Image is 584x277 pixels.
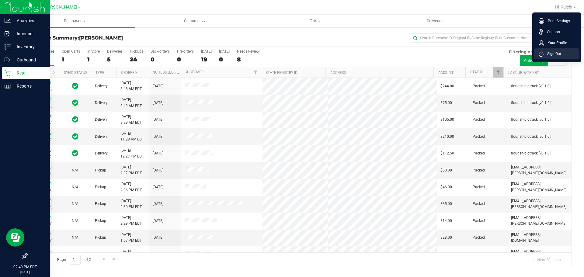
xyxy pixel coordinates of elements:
span: [DATE] [153,201,163,207]
a: 12015760 [35,199,52,203]
span: [DATE] [153,235,163,241]
span: Delivery [95,151,108,156]
span: Pickup [95,168,106,173]
span: [DATE] 12:27 PM EDT [120,148,144,159]
a: Support [539,29,577,35]
a: 12013005 [35,115,52,119]
span: Packed [473,184,485,190]
span: Pickup [95,184,106,190]
input: 1 [70,255,81,265]
p: 02:49 PM EDT [3,264,47,270]
span: [EMAIL_ADDRESS][DOMAIN_NAME] [511,232,568,244]
span: 1 - 20 of 30 items [527,255,565,264]
span: Packed [473,218,485,224]
button: Active only [520,55,548,66]
inline-svg: Analytics [5,18,11,24]
span: $35.00 [440,201,452,207]
span: [EMAIL_ADDRESS][PERSON_NAME][DOMAIN_NAME] [511,164,568,176]
button: N/A [72,168,78,173]
span: flourish-biotrack [v0.1.0] [511,117,551,123]
a: Go to the last page [109,255,118,263]
a: Filter [493,67,503,78]
p: [DATE] [3,270,47,274]
button: N/A [72,235,78,241]
a: 12015732 [35,216,52,220]
p: Outbound [11,56,47,64]
a: 12011291 [35,81,52,85]
span: [DATE] [153,134,163,140]
a: State Registry ID [266,71,297,75]
span: In Sync [72,115,78,124]
span: Packed [473,151,485,156]
span: $28.00 [440,235,452,241]
div: [DATE] [201,49,212,54]
span: [DATE] 11:28 AM EDT [120,131,144,142]
a: 12012802 [35,98,52,102]
span: [DATE] 2:29 PM EDT [120,215,142,227]
span: Support [544,29,560,35]
div: [DATE] [219,49,230,54]
div: Pre-orders [177,49,194,54]
inline-svg: Outbound [5,57,11,63]
a: Go to the next page [100,255,109,263]
a: 12014168 [35,131,52,136]
button: N/A [72,252,78,258]
div: 5 [107,56,123,63]
div: 24 [130,56,143,63]
a: 12015880 [35,182,52,186]
span: $210.00 [440,134,454,140]
span: Not Applicable [72,235,78,240]
span: [EMAIL_ADDRESS][PERSON_NAME][DOMAIN_NAME] [511,198,568,210]
p: Reports [11,82,47,90]
span: Not Applicable [72,168,78,172]
a: 12014580 [35,148,52,153]
span: In Sync [72,99,78,107]
span: Packed [473,201,485,207]
span: $14.00 [440,218,452,224]
span: $105.00 [440,117,454,123]
p: Inventory [11,43,47,50]
inline-svg: Inbound [5,31,11,37]
span: Pickup [95,218,106,224]
span: [PERSON_NAME] [44,5,77,10]
a: Deliveries [375,15,495,27]
span: [DATE] 2:30 PM EDT [120,198,142,210]
p: Retail [11,69,47,77]
li: Sign Out [534,48,579,59]
div: 1 [87,56,100,63]
span: Packed [473,235,485,241]
a: Sync Status [64,71,87,75]
div: 0 [177,56,194,63]
span: Delivery [95,134,108,140]
span: Packed [473,117,485,123]
span: Page of 2 [52,255,96,265]
inline-svg: Inventory [5,44,11,50]
div: 0 [151,56,170,63]
div: 1 [62,56,80,63]
a: Filter [251,67,261,78]
div: Open Carts [62,49,80,54]
span: Hi, Kaleb! [555,5,572,9]
div: 0 [219,56,230,63]
span: Delivery [95,100,108,106]
div: PickUps [130,49,143,54]
span: Sign Out [544,51,561,57]
span: [DATE] 1:57 PM EDT [120,232,142,244]
span: [DATE] [153,100,163,106]
h3: Purchase Summary: [27,35,208,41]
span: Purchases [15,18,135,24]
span: [DATE] [153,168,163,173]
inline-svg: Retail [5,70,11,76]
div: In Store [87,49,100,54]
span: Pickup [95,252,106,258]
span: [DATE] [153,218,163,224]
div: Back-orders [151,49,170,54]
span: [DATE] 2:37 PM EDT [120,164,142,176]
span: Filtering on status: [509,49,548,54]
span: $112.50 [440,151,454,156]
a: Customers [135,15,255,27]
input: Search Purchase ID, Original ID, State Registry ID or Customer Name... [411,33,532,43]
span: In Sync [72,149,78,158]
span: [DATE] 9:29 AM EDT [120,114,142,126]
span: [DATE] [153,252,163,258]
